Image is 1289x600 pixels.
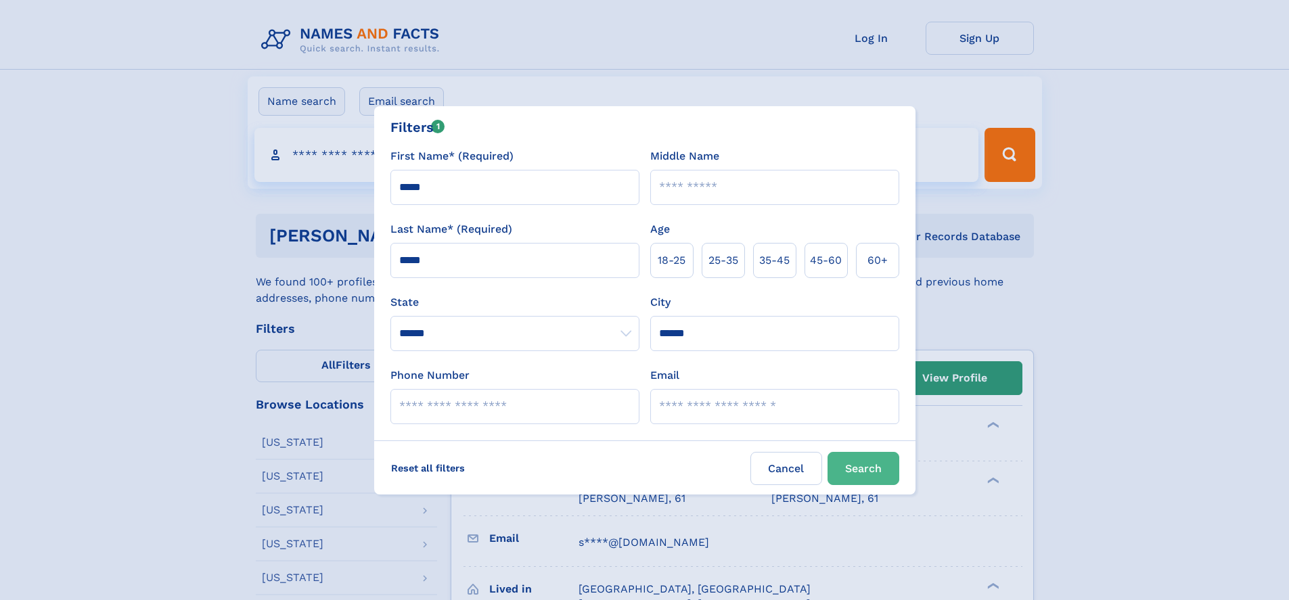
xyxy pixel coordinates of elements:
span: 45‑60 [810,252,842,269]
label: Reset all filters [382,452,474,484]
label: Middle Name [650,148,719,164]
span: 18‑25 [658,252,685,269]
span: 35‑45 [759,252,790,269]
label: Email [650,367,679,384]
label: Last Name* (Required) [390,221,512,237]
button: Search [828,452,899,485]
label: City [650,294,671,310]
label: Cancel [750,452,822,485]
label: State [390,294,639,310]
span: 25‑35 [708,252,738,269]
span: 60+ [867,252,888,269]
label: First Name* (Required) [390,148,514,164]
label: Age [650,221,670,237]
div: Filters [390,117,445,137]
label: Phone Number [390,367,470,384]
